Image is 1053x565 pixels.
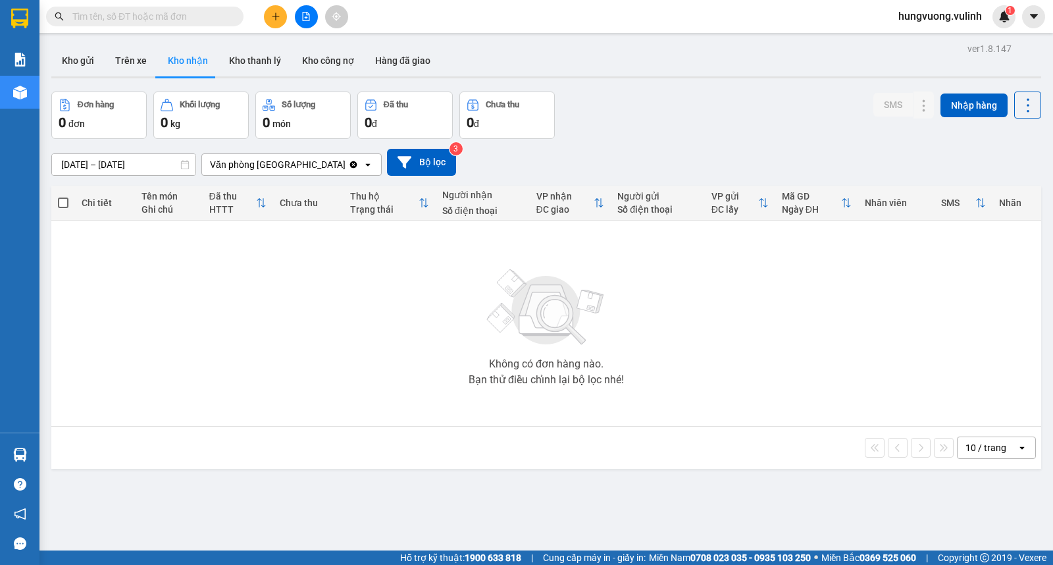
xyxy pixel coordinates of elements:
[141,191,196,202] div: Tên món
[860,552,916,563] strong: 0369 525 060
[531,551,533,565] span: |
[1006,6,1015,15] sup: 1
[153,92,249,139] button: Khối lượng0kg
[489,359,604,369] div: Không có đơn hàng nào.
[203,186,273,221] th: Toggle SortBy
[180,100,220,109] div: Khối lượng
[161,115,168,130] span: 0
[941,198,975,208] div: SMS
[78,100,114,109] div: Đơn hàng
[14,508,26,520] span: notification
[218,45,292,76] button: Kho thanh lý
[365,45,441,76] button: Hàng đã giao
[271,12,280,21] span: plus
[474,119,479,129] span: đ
[814,555,818,560] span: ⚪️
[209,204,256,215] div: HTTT
[280,198,337,208] div: Chưa thu
[350,204,419,215] div: Trạng thái
[59,115,66,130] span: 0
[711,191,758,202] div: VP gửi
[13,448,27,462] img: warehouse-icon
[649,551,811,565] span: Miền Nam
[1028,11,1040,22] span: caret-down
[363,159,373,170] svg: open
[459,92,555,139] button: Chưa thu0đ
[1008,6,1012,15] span: 1
[348,159,359,170] svg: Clear value
[255,92,351,139] button: Số lượng0món
[705,186,775,221] th: Toggle SortBy
[263,115,270,130] span: 0
[617,191,698,202] div: Người gửi
[967,41,1012,56] div: ver 1.8.147
[980,553,989,562] span: copyright
[14,537,26,550] span: message
[347,158,348,171] input: Selected Văn phòng Kiên Giang.
[543,551,646,565] span: Cung cấp máy in - giấy in:
[1017,443,1027,453] svg: open
[295,5,318,28] button: file-add
[301,12,311,21] span: file-add
[209,191,256,202] div: Đã thu
[400,551,521,565] span: Hỗ trợ kỹ thuật:
[935,186,992,221] th: Toggle SortBy
[55,12,64,21] span: search
[480,261,612,354] img: svg+xml;base64,PHN2ZyBjbGFzcz0ibGlzdC1wbHVnX19zdmciIHhtbG5zPSJodHRwOi8vd3d3LnczLm9yZy8yMDAwL3N2Zy...
[82,198,128,208] div: Chi tiết
[170,119,180,129] span: kg
[14,478,26,491] span: question-circle
[486,100,519,109] div: Chưa thu
[865,198,927,208] div: Nhân viên
[210,158,346,171] div: Văn phòng [GEOGRAPHIC_DATA]
[272,119,291,129] span: món
[292,45,365,76] button: Kho công nợ
[965,441,1006,454] div: 10 / trang
[68,119,85,129] span: đơn
[357,92,453,139] button: Đã thu0đ
[467,115,474,130] span: 0
[157,45,218,76] button: Kho nhận
[11,9,28,28] img: logo-vxr
[105,45,157,76] button: Trên xe
[365,115,372,130] span: 0
[141,204,196,215] div: Ghi chú
[372,119,377,129] span: đ
[350,191,419,202] div: Thu hộ
[940,94,1008,117] button: Nhập hàng
[442,205,523,216] div: Số điện thoại
[617,204,698,215] div: Số điện thoại
[711,204,758,215] div: ĐC lấy
[325,5,348,28] button: aim
[282,100,315,109] div: Số lượng
[51,92,147,139] button: Đơn hàng0đơn
[998,11,1010,22] img: icon-new-feature
[888,8,992,24] span: hungvuong.vulinh
[465,552,521,563] strong: 1900 633 818
[13,86,27,99] img: warehouse-icon
[469,375,624,385] div: Bạn thử điều chỉnh lại bộ lọc nhé!
[52,154,195,175] input: Select a date range.
[690,552,811,563] strong: 0708 023 035 - 0935 103 250
[1022,5,1045,28] button: caret-down
[530,186,611,221] th: Toggle SortBy
[442,190,523,200] div: Người nhận
[926,551,928,565] span: |
[449,142,463,155] sup: 3
[999,198,1035,208] div: Nhãn
[13,53,27,67] img: solution-icon
[264,5,287,28] button: plus
[536,204,594,215] div: ĐC giao
[536,191,594,202] div: VP nhận
[782,204,842,215] div: Ngày ĐH
[775,186,859,221] th: Toggle SortBy
[332,12,341,21] span: aim
[344,186,436,221] th: Toggle SortBy
[873,93,913,117] button: SMS
[387,149,456,176] button: Bộ lọc
[384,100,408,109] div: Đã thu
[51,45,105,76] button: Kho gửi
[72,9,228,24] input: Tìm tên, số ĐT hoặc mã đơn
[782,191,842,202] div: Mã GD
[821,551,916,565] span: Miền Bắc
